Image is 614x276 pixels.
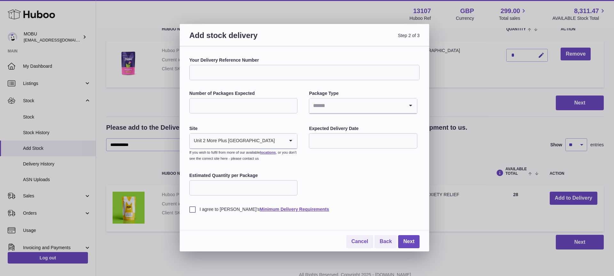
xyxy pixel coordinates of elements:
[189,90,297,96] label: Number of Packages Expected
[189,172,297,179] label: Estimated Quantity per Package
[309,98,404,113] input: Search for option
[374,235,397,248] a: Back
[260,207,329,212] a: Minimum Delivery Requirements
[275,134,284,148] input: Search for option
[189,206,420,212] label: I agree to [PERSON_NAME]'s
[189,126,297,132] label: Site
[398,235,420,248] a: Next
[189,150,296,160] small: If you wish to fulfil from more of our available , or you don’t see the correct site here - pleas...
[304,30,420,48] span: Step 2 of 3
[309,126,417,132] label: Expected Delivery Date
[260,150,276,154] a: locations
[346,235,373,248] a: Cancel
[309,90,417,96] label: Package Type
[189,30,304,48] h3: Add stock delivery
[309,98,417,114] div: Search for option
[190,134,297,149] div: Search for option
[189,57,420,63] label: Your Delivery Reference Number
[190,134,275,148] span: Unit 2 More Plus [GEOGRAPHIC_DATA]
